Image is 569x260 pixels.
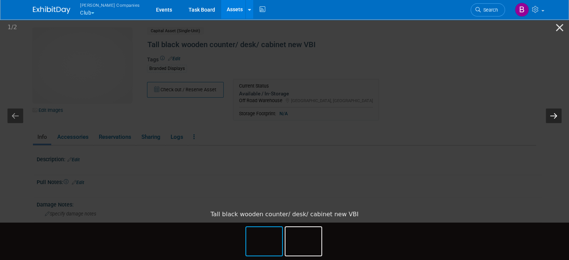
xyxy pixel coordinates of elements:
[546,108,562,123] button: Next slide
[515,3,529,17] img: Barbara Brzezinska
[7,24,11,31] span: 1
[550,19,569,36] button: Close gallery
[7,108,23,123] button: Previous slide
[13,24,17,31] span: 2
[80,1,140,9] span: [PERSON_NAME] Companies
[282,109,288,115] img: Tall black wooden counter/ desk/ cabinet new VBI
[33,6,70,14] img: ExhibitDay
[471,3,505,16] a: Search
[481,7,498,13] span: Search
